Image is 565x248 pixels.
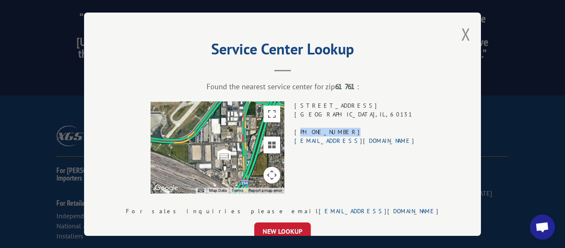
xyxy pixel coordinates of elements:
a: Terms (opens in new tab) [232,188,243,193]
button: Toggle fullscreen view [263,106,280,122]
strong: 61761 [335,82,357,91]
img: Google [153,183,180,194]
a: Open this area in Google Maps (opens a new window) [153,183,180,194]
button: NEW LOOKUP [254,222,311,240]
a: [EMAIL_ADDRESS][DOMAIN_NAME] [294,137,415,145]
button: Keyboard shortcuts [198,188,204,194]
button: Tilt map [263,137,280,153]
h2: Service Center Lookup [126,43,439,59]
button: Map Data [209,188,227,194]
button: Close modal [461,23,470,45]
div: [STREET_ADDRESS] [GEOGRAPHIC_DATA] , IL , 60131 [PHONE_NUMBER] [294,101,415,194]
a: Report a map error [248,188,282,193]
img: svg%3E [217,147,231,161]
button: Map camera controls [263,167,280,183]
div: Found the nearest service center for zip : [126,82,439,91]
div: Open chat [530,214,555,240]
div: For sales inquiries please email [126,207,439,216]
a: [EMAIL_ADDRESS][DOMAIN_NAME] [319,207,439,215]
